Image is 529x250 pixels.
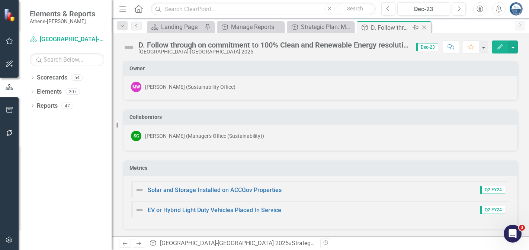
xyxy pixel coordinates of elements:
[135,185,144,194] img: Not Defined
[371,23,411,32] div: D. Follow through on commitment to 100% Clean and Renewable Energy resolution.
[129,114,514,120] h3: Collaborators
[160,240,289,247] a: [GEOGRAPHIC_DATA]-[GEOGRAPHIC_DATA] 2025
[30,35,104,44] a: [GEOGRAPHIC_DATA]-[GEOGRAPHIC_DATA] 2025
[37,102,58,110] a: Reports
[301,22,352,32] div: Strategic Plan: Milestone Comments MoM
[4,8,17,22] img: ClearPoint Strategy
[65,89,80,95] div: 207
[138,49,409,55] div: [GEOGRAPHIC_DATA]-[GEOGRAPHIC_DATA] 2025
[397,2,450,16] button: Dec-23
[151,3,376,16] input: Search ClearPoint...
[231,22,282,32] div: Manage Reports
[131,82,141,92] div: MW
[480,206,505,214] span: Q2 FY24
[129,165,514,171] h3: Metrics
[145,132,264,140] div: [PERSON_NAME] (Manager's Office (Sustainability))
[61,103,73,109] div: 47
[135,205,144,214] img: Not Defined
[347,6,363,12] span: Search
[131,131,141,141] div: SG
[519,225,525,231] span: 3
[289,22,352,32] a: Strategic Plan: Milestone Comments MoM
[30,18,95,24] small: Athens-[PERSON_NAME]
[123,41,135,53] img: Not Defined
[149,239,315,248] div: » »
[161,22,203,32] div: Landing Page
[509,2,523,16] img: Andy Minish
[71,75,83,81] div: 54
[145,83,235,91] div: [PERSON_NAME] (Sustainability Office)
[138,41,409,49] div: D. Follow through on commitment to 100% Clean and Renewable Energy resolution.
[37,88,62,96] a: Elements
[149,22,203,32] a: Landing Page
[292,240,318,247] a: Strategies
[148,186,282,194] a: Solar and Storage Installed on ACCGov Properties
[480,186,505,194] span: Q2 FY24
[148,207,281,214] a: EV or Hybrid Light Duty Vehicles Placed In Service
[30,53,104,66] input: Search Below...
[504,225,522,243] iframe: Intercom live chat
[30,9,95,18] span: Elements & Reports
[37,74,67,82] a: Scorecards
[129,66,514,71] h3: Owner
[337,4,374,14] button: Search
[416,43,438,51] span: Dec-23
[400,5,448,14] div: Dec-23
[219,22,282,32] a: Manage Reports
